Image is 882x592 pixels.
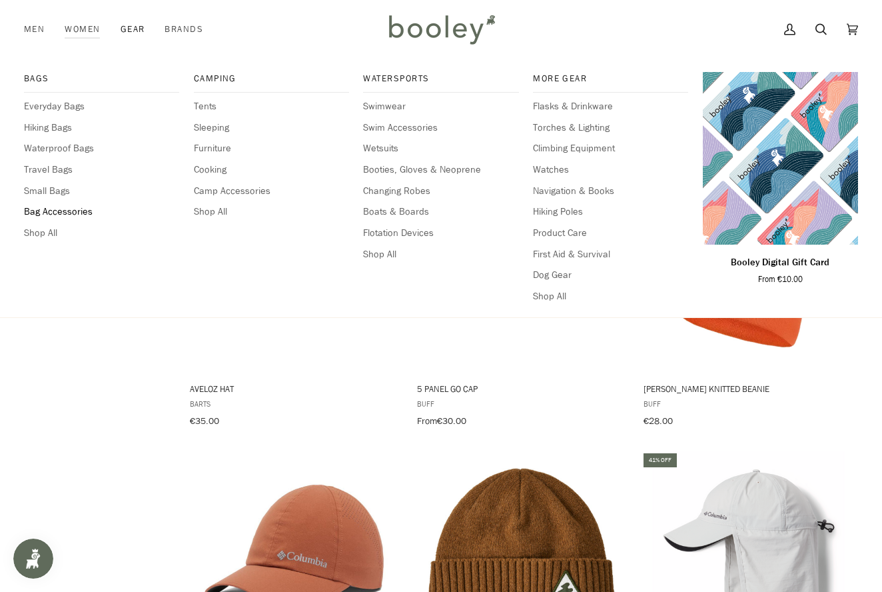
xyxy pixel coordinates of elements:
[363,226,518,241] a: Flotation Devices
[417,398,626,409] span: Buff
[533,247,688,262] a: First Aid & Survival
[190,415,219,427] span: €35.00
[644,383,853,395] span: [PERSON_NAME] Knitted Beanie
[194,205,349,219] a: Shop All
[24,163,179,177] a: Travel Bags
[13,539,53,579] iframe: Button to open loyalty program pop-up
[703,72,858,285] product-grid-item: Booley Digital Gift Card
[417,415,437,427] span: From
[363,72,518,85] span: Watersports
[24,226,179,241] a: Shop All
[644,453,677,467] div: 41% off
[24,23,45,36] span: Men
[383,10,500,49] img: Booley
[194,163,349,177] a: Cooking
[363,247,518,262] a: Shop All
[533,72,688,93] a: More Gear
[533,141,688,156] a: Climbing Equipment
[644,398,853,409] span: Buff
[703,250,858,285] a: Booley Digital Gift Card
[363,205,518,219] a: Boats & Boards
[533,226,688,241] a: Product Care
[363,121,518,135] a: Swim Accessories
[703,72,858,245] product-grid-item-variant: €10.00
[703,72,858,245] a: Booley Digital Gift Card
[533,99,688,114] a: Flasks & Drinkware
[24,141,179,156] a: Waterproof Bags
[165,23,203,36] span: Brands
[363,72,518,93] a: Watersports
[533,163,688,177] a: Watches
[758,273,803,285] span: From €10.00
[190,398,399,409] span: Barts
[194,184,349,199] a: Camp Accessories
[533,268,688,283] a: Dog Gear
[194,72,349,93] a: Camping
[24,99,179,114] a: Everyday Bags
[363,163,518,177] a: Booties, Gloves & Neoprene
[24,72,179,93] a: Bags
[533,72,688,85] span: More Gear
[533,184,688,199] a: Navigation & Books
[190,383,399,395] span: Aveloz Hat
[644,415,673,427] span: €28.00
[194,72,349,85] span: Camping
[194,99,349,114] a: Tents
[24,205,179,219] a: Bag Accessories
[533,289,688,304] a: Shop All
[24,72,179,85] span: Bags
[437,415,466,427] span: €30.00
[363,99,518,114] a: Swimwear
[363,184,518,199] a: Changing Robes
[24,184,179,199] a: Small Bags
[533,121,688,135] a: Torches & Lighting
[194,141,349,156] a: Furniture
[194,121,349,135] a: Sleeping
[121,23,145,36] span: Gear
[533,205,688,219] a: Hiking Poles
[24,121,179,135] a: Hiking Bags
[363,141,518,156] a: Wetsuits
[417,383,626,395] span: 5 Panel Go Cap
[731,255,829,270] p: Booley Digital Gift Card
